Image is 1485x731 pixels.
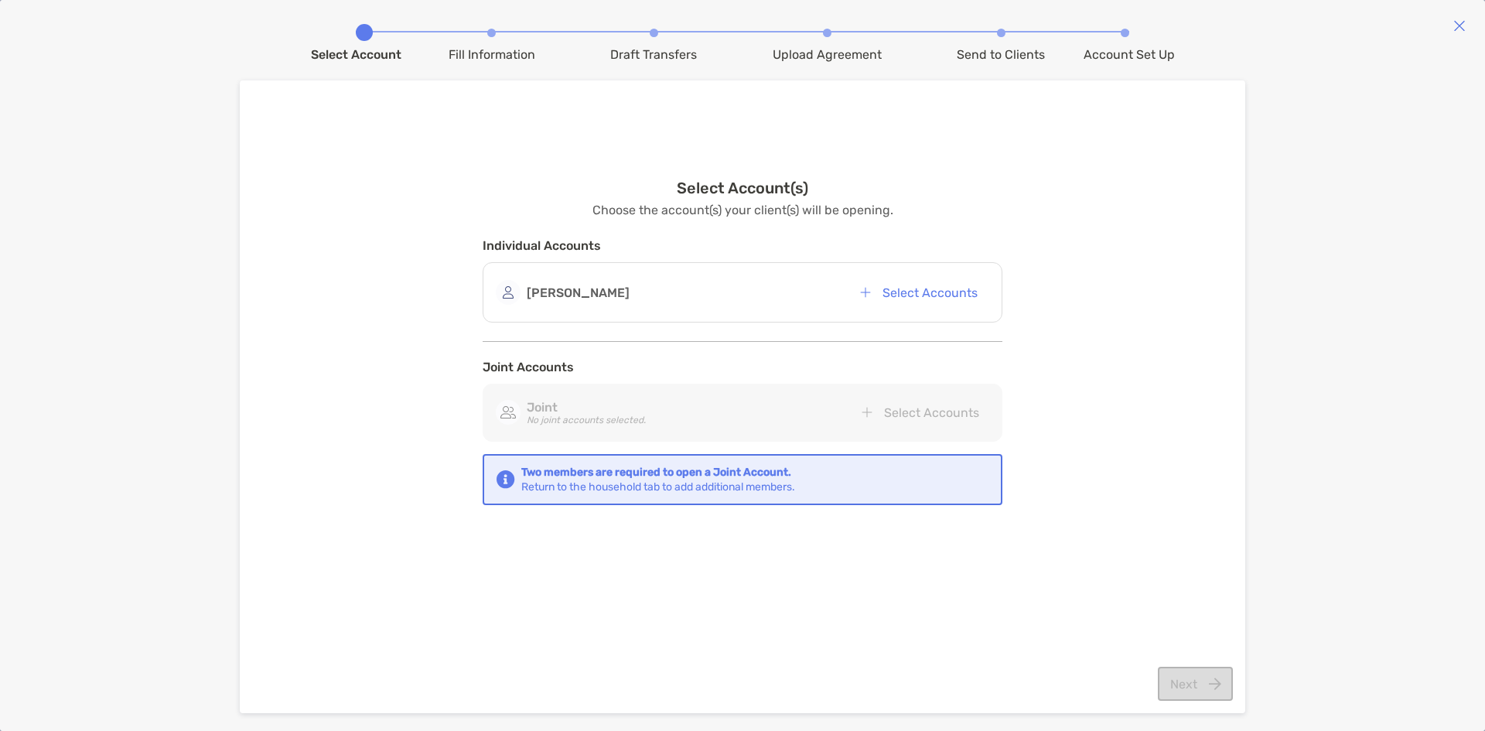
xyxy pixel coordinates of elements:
[610,47,697,62] div: Draft Transfers
[521,465,795,494] div: Return to the household tab to add additional members.
[592,200,893,220] p: Choose the account(s) your client(s) will be opening.
[496,400,521,425] img: avatar
[527,400,558,415] strong: Joint
[1453,19,1466,32] img: close modal
[483,360,1002,374] h4: Joint Accounts
[497,470,515,489] img: Notification icon
[527,285,630,300] strong: [PERSON_NAME]
[521,465,795,480] strong: Two members are required to open a Joint Account.
[957,47,1045,62] div: Send to Clients
[449,47,535,62] div: Fill Information
[527,415,646,425] i: No joint accounts selected.
[311,47,401,62] div: Select Account
[773,47,882,62] div: Upload Agreement
[848,275,989,309] button: Select Accounts
[677,179,808,197] h3: Select Account(s)
[1084,47,1175,62] div: Account Set Up
[483,238,1002,253] h4: Individual Accounts
[496,280,521,305] img: avatar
